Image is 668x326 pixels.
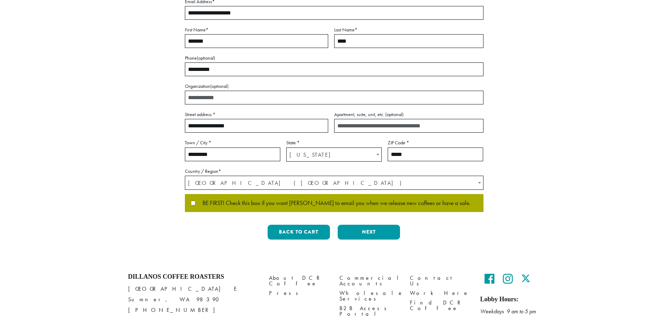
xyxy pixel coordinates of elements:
[287,148,381,162] span: South Carolina
[191,201,195,205] input: BE FIRST! Check this box if you want [PERSON_NAME] to email you when we release new coffees or ha...
[338,225,400,240] button: Next
[334,110,483,119] label: Apartment, suite, unit, etc.
[185,82,483,91] label: Organization
[339,273,399,288] a: Commercial Accounts
[128,273,258,281] h4: Dillanos Coffee Roasters
[410,273,470,288] a: Contact Us
[286,138,382,147] label: State
[339,304,399,319] a: B2B Access Portal
[185,176,483,190] span: Country / Region
[197,55,215,61] span: (optional)
[410,298,470,313] a: Find DCR Coffee
[339,289,399,304] a: Wholesale Services
[269,273,329,288] a: About DCR Coffee
[185,176,483,190] span: United States (US)
[128,284,258,315] p: [GEOGRAPHIC_DATA] E Sumner, WA 98390 [PHONE_NUMBER]
[269,289,329,298] a: Press
[185,110,328,119] label: Street address
[334,25,483,34] label: Last Name
[480,296,540,303] h5: Lobby Hours:
[185,138,280,147] label: Town / City
[388,138,483,147] label: ZIP Code
[185,25,328,34] label: First Name
[480,308,536,315] em: Weekdays 9 am to 5 pm
[410,289,470,298] a: Work Here
[385,111,404,117] span: (optional)
[210,83,229,89] span: (optional)
[268,225,330,240] button: Back to cart
[286,147,382,162] span: State
[195,200,470,206] span: BE FIRST! Check this box if you want [PERSON_NAME] to email you when we release new coffees or ha...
